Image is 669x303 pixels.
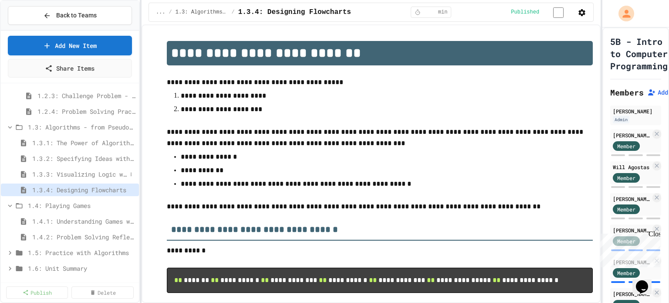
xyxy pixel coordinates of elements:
span: 1.3.4: Designing Flowcharts [32,185,135,194]
span: 1.2.4: Problem Solving Practice [37,107,135,116]
span: 1.3: Algorithms - from Pseudocode to Flowcharts [176,9,228,16]
span: Back to Teams [56,11,97,20]
a: Delete [71,286,133,299]
div: [PERSON_NAME] [613,131,651,139]
div: Chat with us now!Close [3,3,60,55]
div: [PERSON_NAME] [613,226,651,234]
span: 1.3.4: Designing Flowcharts [238,7,351,17]
span: 1.4: Playing Games [28,201,135,210]
div: [PERSON_NAME] [613,290,651,298]
span: ... [156,9,166,16]
iframe: chat widget [632,268,660,294]
span: 1.3.1: The Power of Algorithms [32,138,135,147]
span: 1.3.2: Specifying Ideas with Pseudocode [32,154,135,163]
span: / [231,9,234,16]
div: [PERSON_NAME] [613,195,651,203]
span: 1.2.3: Challenge Problem - The Bridge [37,91,135,100]
a: Add New Item [8,36,132,55]
input: publish toggle [543,7,574,18]
span: min [438,9,448,16]
button: Add [647,88,668,97]
iframe: chat widget [597,230,660,267]
div: Content is published and visible to students [511,7,574,17]
div: My Account [609,3,636,24]
span: Published [511,9,539,16]
span: 1.4.1: Understanding Games with Flowcharts [32,217,135,226]
a: Share Items [8,59,132,78]
h1: 5B - Intro to Computer Programming [610,35,668,72]
span: 1.3.3: Visualizing Logic with Flowcharts [32,170,127,179]
span: Member [617,269,635,277]
span: Member [617,174,635,182]
span: Member [617,205,635,213]
span: 1.4.2: Problem Solving Reflection [32,232,135,242]
div: [PERSON_NAME] [613,107,659,115]
span: Member [617,142,635,150]
button: Back to Teams [8,6,132,25]
button: More options [127,170,135,179]
div: Admin [613,116,629,123]
span: Unit 2: Python Fundamentals [23,279,135,289]
span: 1.3: Algorithms - from Pseudocode to Flowcharts [28,123,135,132]
span: / [169,9,172,16]
span: 1.5: Practice with Algorithms [28,248,135,257]
div: Will Agostas [613,163,651,171]
h2: Members [610,86,644,99]
span: 1.6: Unit Summary [28,264,135,273]
a: Publish [6,286,68,299]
